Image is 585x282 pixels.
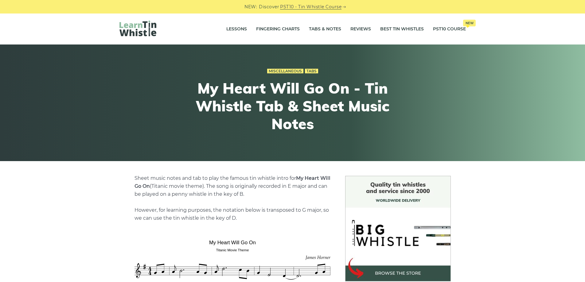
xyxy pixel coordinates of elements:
a: Tabs [305,69,318,74]
img: LearnTinWhistle.com [119,21,156,36]
a: Miscellaneous [267,69,303,74]
span: New [463,20,476,26]
p: Sheet music notes and tab to play the famous tin whistle intro for (Titanic movie theme). The son... [135,174,330,222]
a: Reviews [350,21,371,37]
a: Tabs & Notes [309,21,341,37]
a: Lessons [226,21,247,37]
h1: My Heart Will Go On - Tin Whistle Tab & Sheet Music Notes [180,79,406,133]
a: Best Tin Whistles [380,21,424,37]
img: BigWhistle Tin Whistle Store [345,176,451,281]
a: Fingering Charts [256,21,300,37]
a: PST10 CourseNew [433,21,466,37]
